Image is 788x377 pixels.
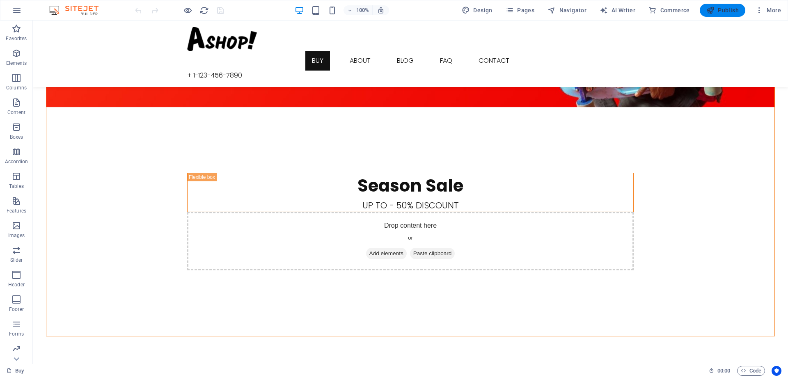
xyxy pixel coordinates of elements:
[377,227,422,239] span: Paste clipboard
[183,5,192,15] button: Click here to leave preview mode and continue editing
[462,6,492,14] span: Design
[377,7,385,14] i: On resize automatically adjust zoom level to fit chosen device.
[154,192,601,250] div: Drop content here
[9,306,24,313] p: Footer
[5,158,28,165] p: Accordion
[648,6,690,14] span: Commerce
[741,366,761,376] span: Code
[458,4,496,17] div: Design (Ctrl+Alt+Y)
[709,366,731,376] h6: Session time
[6,60,27,66] p: Elements
[8,232,25,239] p: Images
[737,366,765,376] button: Code
[502,4,538,17] button: Pages
[8,281,25,288] p: Header
[47,5,109,15] img: Editor Logo
[506,6,534,14] span: Pages
[7,109,25,116] p: Content
[700,4,745,17] button: Publish
[199,6,209,15] i: Reload page
[6,35,27,42] p: Favorites
[547,6,586,14] span: Navigator
[772,366,781,376] button: Usercentrics
[333,227,374,239] span: Add elements
[7,208,26,214] p: Features
[755,6,781,14] span: More
[752,4,784,17] button: More
[706,6,739,14] span: Publish
[10,134,23,140] p: Boxes
[356,5,369,15] h6: 100%
[9,183,24,190] p: Tables
[596,4,639,17] button: AI Writer
[645,4,693,17] button: Commerce
[723,368,724,374] span: :
[458,4,496,17] button: Design
[600,6,635,14] span: AI Writer
[544,4,590,17] button: Navigator
[9,331,24,337] p: Forms
[717,366,730,376] span: 00 00
[199,5,209,15] button: reload
[7,366,24,376] a: Click to cancel selection. Double-click to open Pages
[344,5,373,15] button: 100%
[6,85,27,91] p: Columns
[10,257,23,263] p: Slider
